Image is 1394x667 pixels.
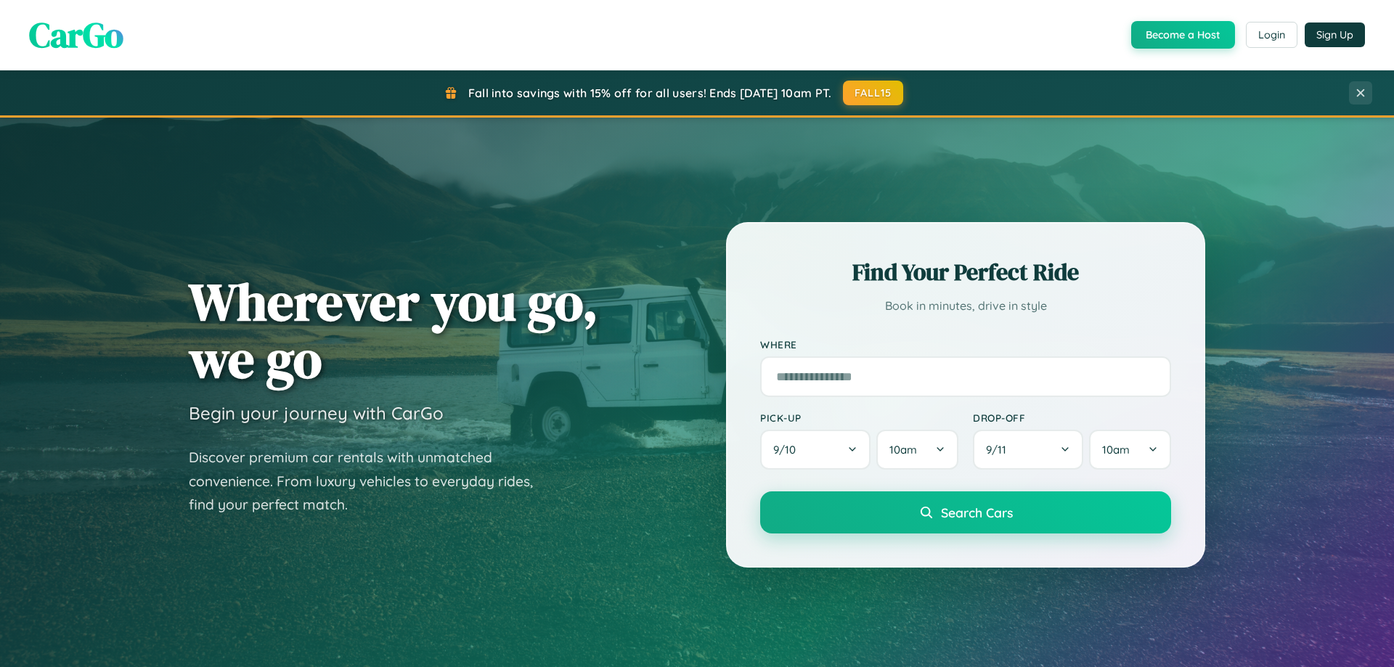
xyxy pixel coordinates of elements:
[1305,22,1365,47] button: Sign Up
[189,402,444,424] h3: Begin your journey with CarGo
[189,446,552,517] p: Discover premium car rentals with unmatched convenience. From luxury vehicles to everyday rides, ...
[1131,21,1235,49] button: Become a Host
[986,443,1014,457] span: 9 / 11
[760,256,1171,288] h2: Find Your Perfect Ride
[760,491,1171,533] button: Search Cars
[468,86,832,100] span: Fall into savings with 15% off for all users! Ends [DATE] 10am PT.
[1089,430,1171,470] button: 10am
[876,430,958,470] button: 10am
[843,81,904,105] button: FALL15
[1102,443,1130,457] span: 10am
[973,412,1171,424] label: Drop-off
[889,443,917,457] span: 10am
[760,295,1171,316] p: Book in minutes, drive in style
[760,338,1171,351] label: Where
[29,11,123,59] span: CarGo
[941,504,1013,520] span: Search Cars
[773,443,803,457] span: 9 / 10
[973,430,1083,470] button: 9/11
[760,412,958,424] label: Pick-up
[760,430,871,470] button: 9/10
[189,273,598,388] h1: Wherever you go, we go
[1246,22,1297,48] button: Login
